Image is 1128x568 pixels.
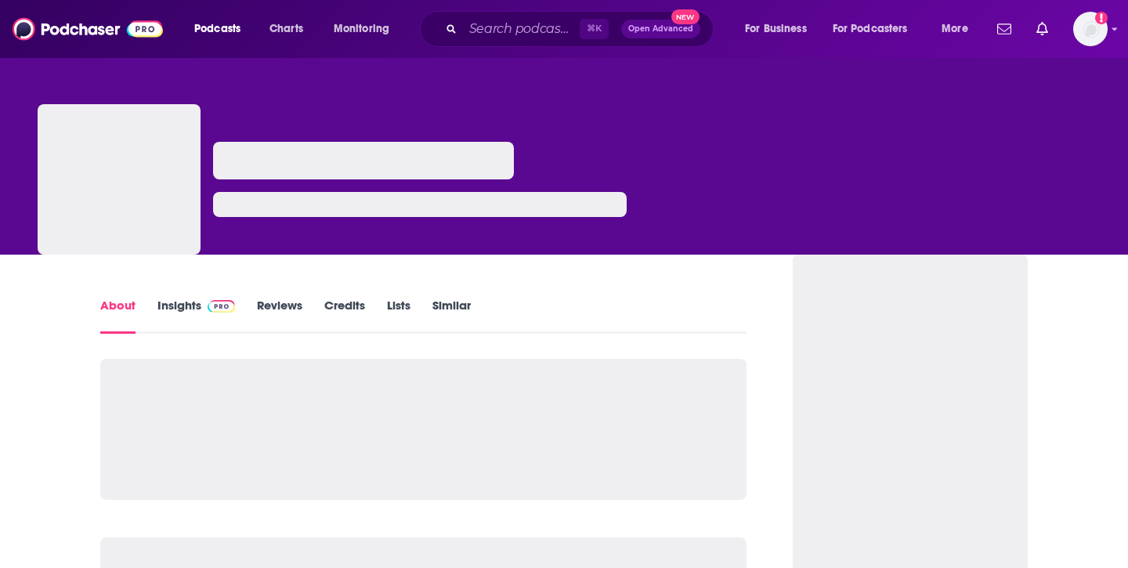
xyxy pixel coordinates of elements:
[183,16,261,42] button: open menu
[257,298,302,334] a: Reviews
[833,18,908,40] span: For Podcasters
[1095,12,1108,24] svg: Add a profile image
[194,18,240,40] span: Podcasts
[100,298,136,334] a: About
[323,16,410,42] button: open menu
[1073,12,1108,46] img: User Profile
[259,16,313,42] a: Charts
[432,298,471,334] a: Similar
[269,18,303,40] span: Charts
[1030,16,1054,42] a: Show notifications dropdown
[208,300,235,313] img: Podchaser Pro
[13,14,163,44] img: Podchaser - Follow, Share and Rate Podcasts
[387,298,410,334] a: Lists
[324,298,365,334] a: Credits
[580,19,609,39] span: ⌘ K
[822,16,931,42] button: open menu
[1073,12,1108,46] span: Logged in as sashagoldin
[1073,12,1108,46] button: Show profile menu
[931,16,988,42] button: open menu
[621,20,700,38] button: Open AdvancedNew
[334,18,389,40] span: Monitoring
[942,18,968,40] span: More
[745,18,807,40] span: For Business
[734,16,826,42] button: open menu
[435,11,728,47] div: Search podcasts, credits, & more...
[463,16,580,42] input: Search podcasts, credits, & more...
[991,16,1018,42] a: Show notifications dropdown
[671,9,700,24] span: New
[628,25,693,33] span: Open Advanced
[157,298,235,334] a: InsightsPodchaser Pro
